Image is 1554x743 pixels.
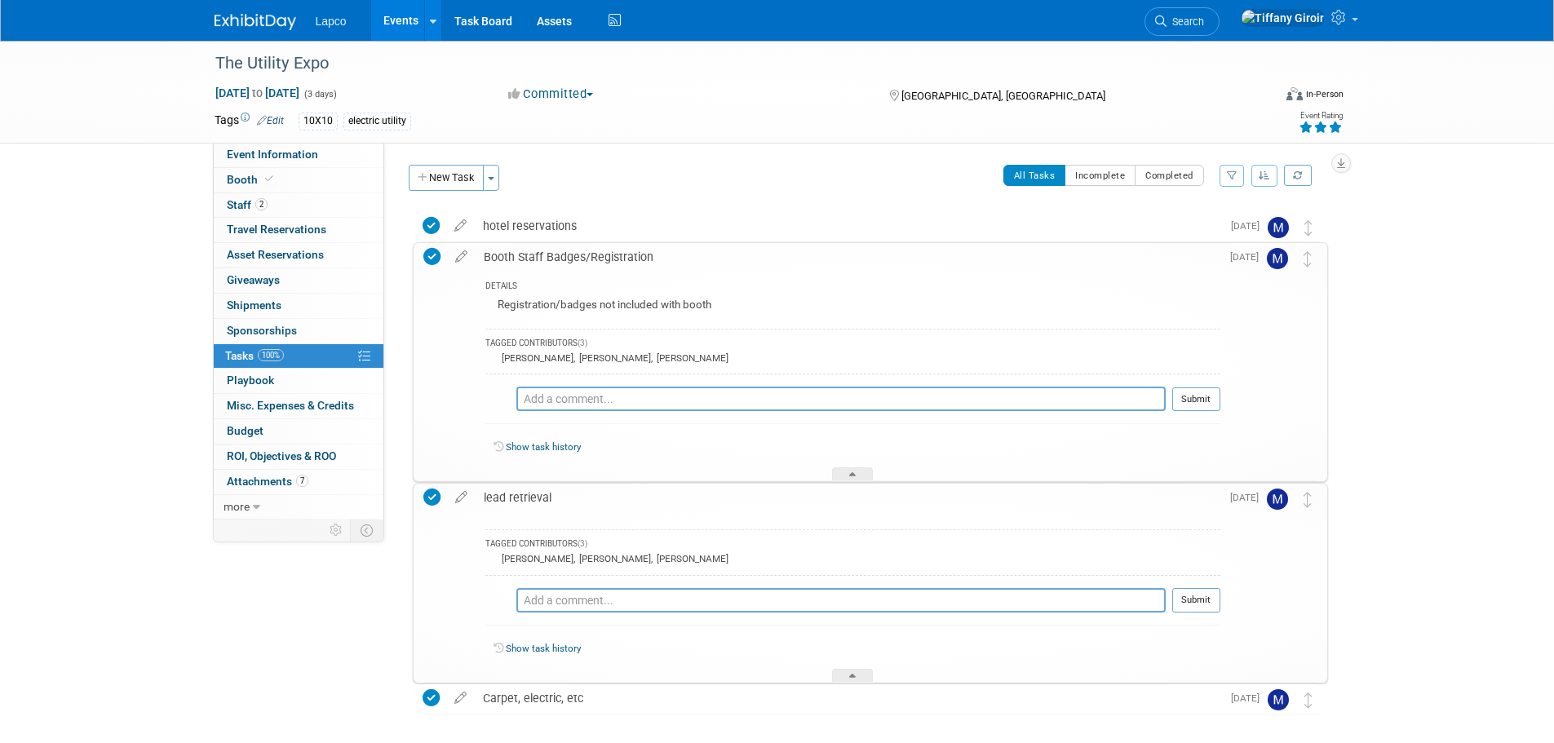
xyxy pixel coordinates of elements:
i: Booth reservation complete [265,175,273,184]
div: , , [485,552,1220,566]
i: Move task [1304,692,1313,708]
div: TAGGED CONTRIBUTORS [485,538,1220,552]
div: Registration/badges not included with booth [485,294,1220,320]
a: Attachments7 [214,470,383,494]
span: (3) [578,539,587,548]
span: 7 [296,475,308,487]
span: (3 days) [303,89,337,100]
div: [PERSON_NAME] [653,352,728,364]
div: lead retrieval [476,484,1220,511]
a: Playbook [214,369,383,393]
div: [PERSON_NAME] [575,352,651,364]
div: In-Person [1305,88,1344,100]
a: Staff2 [214,193,383,218]
div: , , [485,352,1220,365]
span: [GEOGRAPHIC_DATA], [GEOGRAPHIC_DATA] [901,90,1105,102]
td: Personalize Event Tab Strip [322,520,351,541]
span: Search [1167,15,1204,28]
a: Giveaways [214,268,383,293]
button: Committed [503,86,600,103]
div: Carpet, electric, etc [475,684,1221,712]
a: Travel Reservations [214,218,383,242]
div: DETAILS [485,281,1220,294]
span: Asset Reservations [227,248,324,261]
a: Search [1144,7,1220,36]
span: to [250,86,265,100]
span: Travel Reservations [227,223,326,236]
a: Asset Reservations [214,243,383,268]
span: Giveaways [227,273,280,286]
span: ROI, Objectives & ROO [227,449,336,462]
a: Edit [257,115,284,126]
span: 100% [258,349,284,361]
a: Tasks100% [214,344,383,369]
div: [PERSON_NAME] [575,553,651,564]
button: Completed [1135,165,1204,186]
div: electric utility [343,113,411,130]
button: New Task [409,165,484,191]
div: Booth Staff Badges/Registration [476,243,1220,271]
span: [DATE] [1231,692,1268,704]
span: Playbook [227,374,274,387]
i: Move task [1304,220,1313,236]
a: edit [446,691,475,705]
img: Tiffany Giroir [485,589,508,612]
a: Booth [214,168,383,192]
img: Mario Langford [1267,248,1288,269]
button: Submit [1172,387,1220,412]
div: [PERSON_NAME] [653,553,728,564]
button: Incomplete [1065,165,1136,186]
a: ROI, Objectives & ROO [214,444,383,469]
span: [DATE] [1231,220,1268,232]
img: Format-Inperson.png [1286,87,1303,100]
a: Refresh [1284,165,1312,186]
a: Budget [214,419,383,444]
div: TAGGED CONTRIBUTORS [485,338,1220,352]
button: All Tasks [1003,165,1066,186]
span: Tasks [225,349,284,362]
img: Tiffany Giroir [1241,9,1325,27]
span: [DATE] [DATE] [215,86,300,100]
td: Toggle Event Tabs [350,520,383,541]
span: Lapco [316,15,347,28]
span: Staff [227,198,268,211]
i: Move task [1304,492,1312,507]
div: [PERSON_NAME] [498,553,573,564]
span: more [224,500,250,513]
img: ExhibitDay [215,14,296,30]
a: edit [447,490,476,505]
img: Mario Langford [1268,217,1289,238]
a: Shipments [214,294,383,318]
i: Move task [1304,251,1312,267]
img: Tiffany Giroir [485,387,508,410]
span: [DATE] [1230,492,1267,503]
span: Misc. Expenses & Credits [227,399,354,412]
a: Sponsorships [214,319,383,343]
span: Attachments [227,475,308,488]
a: Show task history [506,643,581,654]
span: Booth [227,173,277,186]
a: Show task history [506,441,581,453]
div: Event Format [1176,85,1344,109]
a: more [214,495,383,520]
span: Sponsorships [227,324,297,337]
span: Shipments [227,299,281,312]
td: Tags [215,112,284,130]
a: Misc. Expenses & Credits [214,394,383,418]
div: [PERSON_NAME] [498,352,573,364]
button: Submit [1172,588,1220,613]
a: edit [446,219,475,233]
span: 2 [255,198,268,210]
img: Mario Langford [1268,689,1289,710]
div: hotel reservations [475,212,1221,240]
div: Event Rating [1299,112,1343,120]
img: Mario Langford [1267,489,1288,510]
span: Event Information [227,148,318,161]
div: The Utility Expo [210,49,1248,78]
div: 10X10 [299,113,338,130]
span: (3) [578,338,587,347]
span: [DATE] [1230,251,1267,263]
a: edit [447,250,476,264]
a: Event Information [214,143,383,167]
span: Budget [227,424,263,437]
